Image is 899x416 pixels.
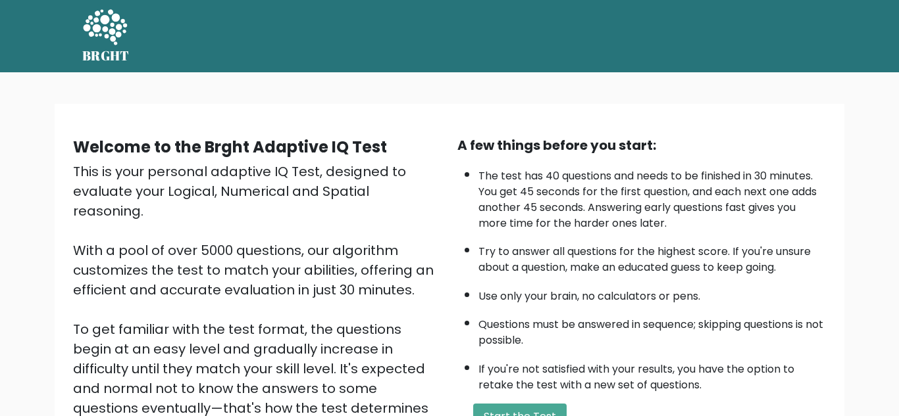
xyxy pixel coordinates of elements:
[82,48,130,64] h5: BRGHT
[82,5,130,67] a: BRGHT
[457,135,826,155] div: A few things before you start:
[478,310,826,348] li: Questions must be answered in sequence; skipping questions is not possible.
[478,282,826,304] li: Use only your brain, no calculators or pens.
[73,136,387,158] b: Welcome to the Brght Adaptive IQ Test
[478,162,826,231] li: The test has 40 questions and needs to be finished in 30 minutes. You get 45 seconds for the firs...
[478,355,826,393] li: If you're not satisfied with your results, you have the option to retake the test with a new set ...
[478,237,826,275] li: Try to answer all questions for the highest score. If you're unsure about a question, make an edu...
